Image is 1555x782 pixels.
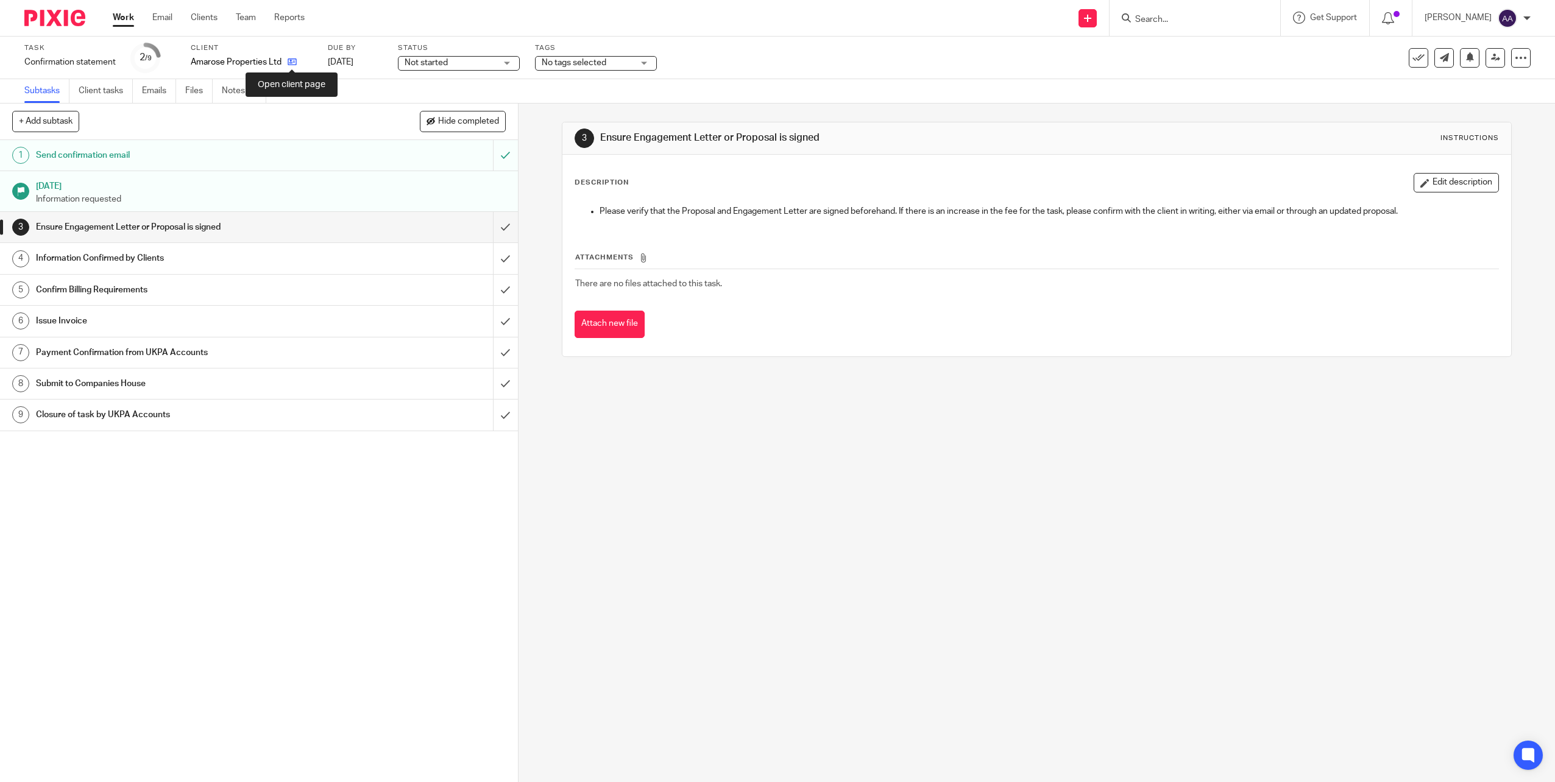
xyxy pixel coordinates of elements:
h1: Ensure Engagement Letter or Proposal is signed [600,132,1063,144]
label: Client [191,43,313,53]
label: Due by [328,43,383,53]
a: Work [113,12,134,24]
div: 6 [12,312,29,329]
a: Notes (1) [222,79,266,103]
a: Team [236,12,256,24]
h1: Closure of task by UKPA Accounts [36,406,333,424]
span: Attachments [575,254,634,261]
span: Not started [405,58,448,67]
h1: Submit to Companies House [36,375,333,393]
div: 8 [12,375,29,392]
button: Attach new file [575,311,645,338]
div: 5 [12,281,29,298]
button: + Add subtask [12,111,79,132]
span: Get Support [1310,13,1357,22]
h1: Ensure Engagement Letter or Proposal is signed [36,218,333,236]
div: 1 [12,147,29,164]
div: 9 [12,406,29,423]
label: Task [24,43,116,53]
p: Amarose Properties Ltd [191,56,282,68]
p: Please verify that the Proposal and Engagement Letter are signed beforehand. If there is an incre... [600,205,1499,217]
div: 3 [12,219,29,236]
span: [DATE] [328,58,353,66]
a: Audit logs [275,79,322,103]
h1: Payment Confirmation from UKPA Accounts [36,343,333,362]
div: Confirmation statement [24,56,116,68]
a: Files [185,79,213,103]
img: Pixie [24,10,85,26]
div: Instructions [1440,133,1499,143]
label: Tags [535,43,657,53]
input: Search [1134,15,1244,26]
span: Hide completed [438,117,499,127]
div: 3 [575,129,594,148]
div: 4 [12,250,29,267]
a: Client tasks [79,79,133,103]
label: Status [398,43,520,53]
img: svg%3E [1498,9,1517,28]
div: 2 [140,51,152,65]
h1: Send confirmation email [36,146,333,164]
h1: [DATE] [36,177,506,192]
h1: Issue Invoice [36,312,333,330]
a: Email [152,12,172,24]
h1: Information Confirmed by Clients [36,249,333,267]
p: Description [575,178,629,188]
h1: Confirm Billing Requirements [36,281,333,299]
small: /9 [145,55,152,62]
span: No tags selected [542,58,606,67]
p: [PERSON_NAME] [1425,12,1492,24]
p: Information requested [36,193,506,205]
a: Subtasks [24,79,69,103]
a: Emails [142,79,176,103]
span: There are no files attached to this task. [575,280,722,288]
div: 7 [12,344,29,361]
button: Edit description [1414,173,1499,192]
button: Hide completed [420,111,506,132]
a: Reports [274,12,305,24]
a: Clients [191,12,218,24]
